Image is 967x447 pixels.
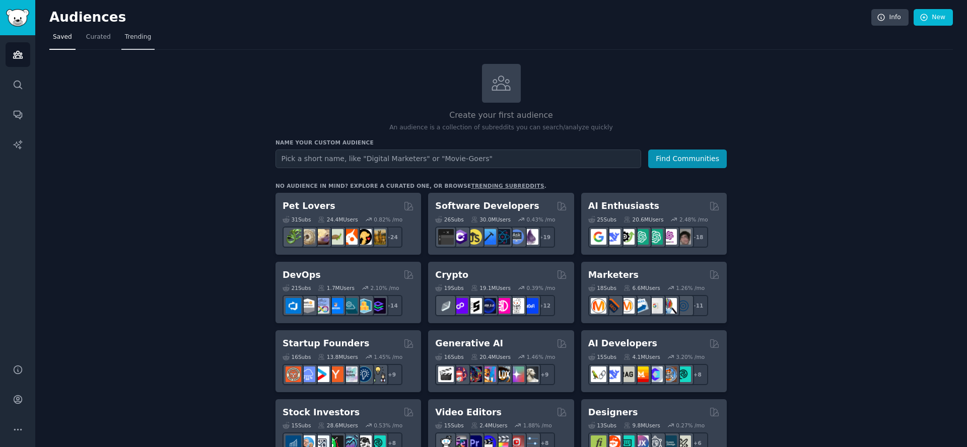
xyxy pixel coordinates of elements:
[480,366,496,382] img: sdforall
[687,227,708,248] div: + 18
[283,269,321,281] h2: DevOps
[314,366,329,382] img: startup
[624,353,660,360] div: 4.1M Users
[509,298,524,314] img: CryptoNews
[534,227,555,248] div: + 19
[300,366,315,382] img: SaaS
[619,298,635,314] img: AskMarketing
[275,150,641,168] input: Pick a short name, like "Digital Marketers" or "Movie-Goers"
[275,182,546,189] div: No audience in mind? Explore a curated one, or browse .
[53,33,72,42] span: Saved
[605,366,620,382] img: DeepSeek
[452,298,468,314] img: 0xPolygon
[318,216,358,223] div: 24.4M Users
[466,298,482,314] img: ethstaker
[534,295,555,316] div: + 12
[534,364,555,385] div: + 9
[471,183,544,189] a: trending subreddits
[83,29,114,50] a: Curated
[435,284,463,291] div: 19 Sub s
[633,298,649,314] img: Emailmarketing
[675,298,691,314] img: OnlineMarketing
[471,353,511,360] div: 20.4M Users
[286,366,301,382] img: EntrepreneurRideAlong
[624,422,660,429] div: 9.8M Users
[495,366,510,382] img: FluxAI
[121,29,155,50] a: Trending
[275,139,727,146] h3: Name your custom audience
[328,229,343,245] img: turtle
[438,229,454,245] img: software
[591,298,606,314] img: content_marketing
[523,298,538,314] img: defi_
[356,366,372,382] img: Entrepreneurship
[675,366,691,382] img: AIDevelopersSociety
[452,229,468,245] img: csharp
[283,337,369,350] h2: Startup Founders
[342,298,358,314] img: platformengineering
[647,229,663,245] img: chatgpt_prompts_
[318,284,355,291] div: 1.7M Users
[588,200,659,212] h2: AI Enthusiasts
[374,353,402,360] div: 1.45 % /mo
[328,366,343,382] img: ycombinator
[588,406,638,419] h2: Designers
[588,422,616,429] div: 13 Sub s
[676,422,705,429] div: 0.27 % /mo
[648,150,727,168] button: Find Communities
[370,298,386,314] img: PlatformEngineers
[286,298,301,314] img: azuredevops
[283,200,335,212] h2: Pet Lovers
[314,229,329,245] img: leopardgeckos
[86,33,111,42] span: Curated
[283,353,311,360] div: 16 Sub s
[624,216,663,223] div: 20.6M Users
[370,229,386,245] img: dogbreed
[49,10,871,26] h2: Audiences
[374,216,402,223] div: 0.82 % /mo
[286,229,301,245] img: herpetology
[588,353,616,360] div: 15 Sub s
[871,9,909,26] a: Info
[527,216,556,223] div: 0.43 % /mo
[687,295,708,316] div: + 11
[435,200,539,212] h2: Software Developers
[435,406,502,419] h2: Video Editors
[6,9,29,27] img: GummySearch logo
[466,229,482,245] img: learnjavascript
[591,366,606,382] img: LangChain
[283,422,311,429] div: 15 Sub s
[318,353,358,360] div: 13.8M Users
[509,366,524,382] img: starryai
[318,422,358,429] div: 28.6M Users
[283,216,311,223] div: 31 Sub s
[588,216,616,223] div: 25 Sub s
[435,216,463,223] div: 26 Sub s
[624,284,660,291] div: 6.6M Users
[676,284,705,291] div: 1.26 % /mo
[633,229,649,245] img: chatgpt_promptDesign
[527,353,556,360] div: 1.46 % /mo
[49,29,76,50] a: Saved
[328,298,343,314] img: DevOpsLinks
[588,337,657,350] h2: AI Developers
[588,284,616,291] div: 18 Sub s
[471,216,511,223] div: 30.0M Users
[374,422,402,429] div: 0.53 % /mo
[381,295,402,316] div: + 14
[466,366,482,382] img: deepdream
[523,422,552,429] div: 1.88 % /mo
[914,9,953,26] a: New
[371,284,399,291] div: 2.10 % /mo
[471,284,511,291] div: 19.1M Users
[125,33,151,42] span: Trending
[438,366,454,382] img: aivideo
[495,229,510,245] img: reactnative
[283,406,360,419] h2: Stock Investors
[435,337,503,350] h2: Generative AI
[300,298,315,314] img: AWS_Certified_Experts
[342,366,358,382] img: indiehackers
[647,366,663,382] img: OpenSourceAI
[435,353,463,360] div: 16 Sub s
[342,229,358,245] img: cockatiel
